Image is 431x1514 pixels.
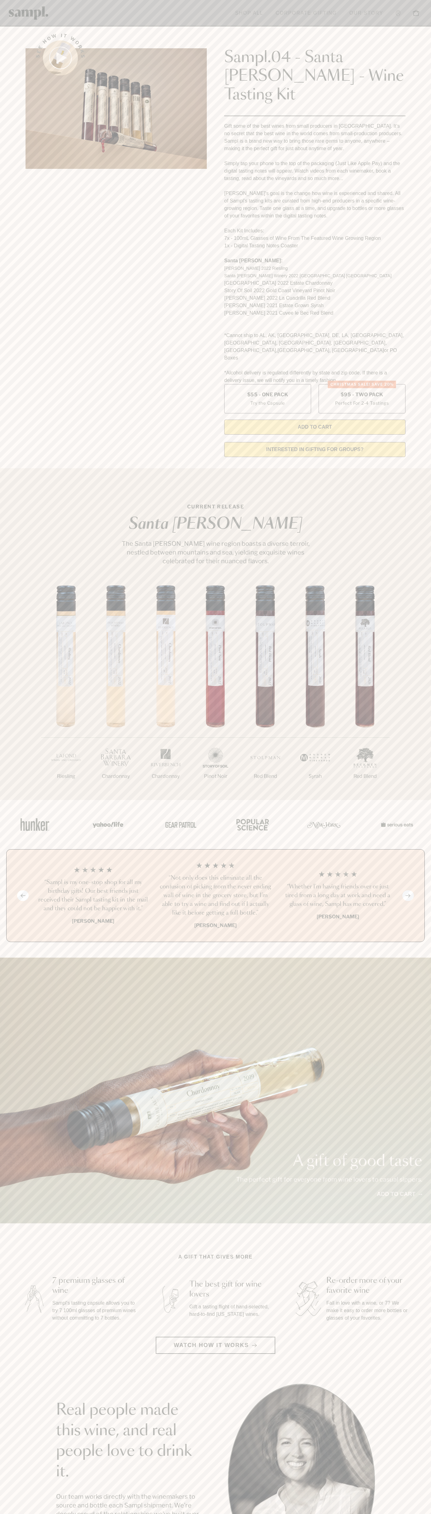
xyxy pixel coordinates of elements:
li: 2 / 7 [91,585,141,800]
strong: Santa [PERSON_NAME]: [224,258,283,263]
li: 3 / 4 [282,862,394,929]
img: Artboard_5_7fdae55a-36fd-43f7-8bfd-f74a06a2878e_x450.png [161,811,198,838]
em: Santa [PERSON_NAME] [129,517,302,532]
span: [PERSON_NAME] 2022 Riesling [224,266,288,271]
li: [PERSON_NAME] 2021 Cuvee le Bec Red Blend [224,309,405,317]
button: Next slide [402,890,414,901]
li: 2 / 4 [159,862,272,929]
button: Add to Cart [224,420,405,435]
li: [PERSON_NAME] 2021 Estate Grown Syrah [224,302,405,309]
h2: A gift that gives more [178,1253,253,1261]
li: 5 / 7 [240,585,290,800]
li: 1 / 4 [37,862,149,929]
img: Artboard_7_5b34974b-f019-449e-91fb-745f8d0877ee_x450.png [377,811,415,838]
p: A gift of good taste [236,1154,422,1169]
p: The perfect gift for everyone from wine lovers to casual sippers. [236,1175,422,1184]
b: [PERSON_NAME] [194,922,237,928]
span: , [276,348,277,353]
p: Chardonnay [91,773,141,780]
h3: “Not only does this eliminate all the confusion of picking from the never ending wall of wine in ... [159,874,272,917]
a: Add to cart [377,1190,422,1198]
small: Try the Capsule [250,400,285,406]
button: See how it works [43,40,78,75]
h3: “Whether I'm having friends over or just tired from a long day at work and need a glass of wine, ... [282,883,394,909]
p: Syrah [290,773,340,780]
img: Artboard_6_04f9a106-072f-468a-bdd7-f11783b05722_x450.png [88,811,126,838]
span: $95 - Two Pack [341,391,383,398]
p: Red Blend [240,773,290,780]
button: Previous slide [17,890,29,901]
li: [GEOGRAPHIC_DATA] 2022 Estate Chardonnay [224,279,405,287]
b: [PERSON_NAME] [72,918,114,924]
p: The Santa [PERSON_NAME] wine region boasts a diverse terroir, nestled between mountains and sea, ... [116,539,315,565]
p: Sampl's tasting capsule allows you to try 7 100ml glasses of premium wines without committing to ... [52,1299,137,1322]
h2: Real people made this wine, and real people love to drink it. [56,1400,203,1482]
li: 7 / 7 [340,585,390,800]
p: Chardonnay [141,773,191,780]
li: 6 / 7 [290,585,340,800]
span: $55 - One Pack [247,391,288,398]
li: [PERSON_NAME] 2022 La Cuadrilla Red Blend [224,294,405,302]
li: 3 / 7 [141,585,191,800]
img: Artboard_3_0b291449-6e8c-4d07-b2c2-3f3601a19cd1_x450.png [305,811,343,838]
img: Sampl.04 - Santa Barbara - Wine Tasting Kit [26,48,207,169]
li: Story Of Soil 2022 Gold Coast Vineyard Pinot Noir [224,287,405,294]
p: Riesling [41,773,91,780]
h3: 7 premium glasses of wine [52,1276,137,1296]
a: interested in gifting for groups? [224,442,405,457]
div: Gift some of the best wines from small producers in [GEOGRAPHIC_DATA]. It’s no secret that the be... [224,122,405,384]
li: 4 / 7 [191,585,240,800]
p: CURRENT RELEASE [116,503,315,511]
div: Christmas SALE! Save 20% [328,381,396,388]
button: Watch how it works [156,1337,275,1354]
h1: Sampl.04 - Santa [PERSON_NAME] - Wine Tasting Kit [224,48,405,104]
b: [PERSON_NAME] [317,914,359,920]
small: Perfect For 2-4 Tastings [335,400,389,406]
h3: Re-order more of your favorite wine [326,1276,411,1296]
li: 1 / 7 [41,585,91,800]
p: Gift a tasting flight of hand-selected, hard-to-find [US_STATE] wines. [189,1303,274,1318]
span: Santa [PERSON_NAME] Winery 2022 [GEOGRAPHIC_DATA] [GEOGRAPHIC_DATA] [224,273,391,278]
span: [GEOGRAPHIC_DATA], [GEOGRAPHIC_DATA] [277,348,384,353]
h3: The best gift for wine lovers [189,1279,274,1299]
p: Pinot Noir [191,773,240,780]
img: Artboard_4_28b4d326-c26e-48f9-9c80-911f17d6414e_x450.png [233,811,270,838]
h3: “Sampl is my one-stop shop for all my birthday gifts! Our best friends just received their Sampl ... [37,878,149,913]
p: Fall in love with a wine, or 7? We make it easy to order more bottles or glasses of your favorites. [326,1299,411,1322]
img: Artboard_1_c8cd28af-0030-4af1-819c-248e302c7f06_x450.png [16,811,54,838]
p: Red Blend [340,773,390,780]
